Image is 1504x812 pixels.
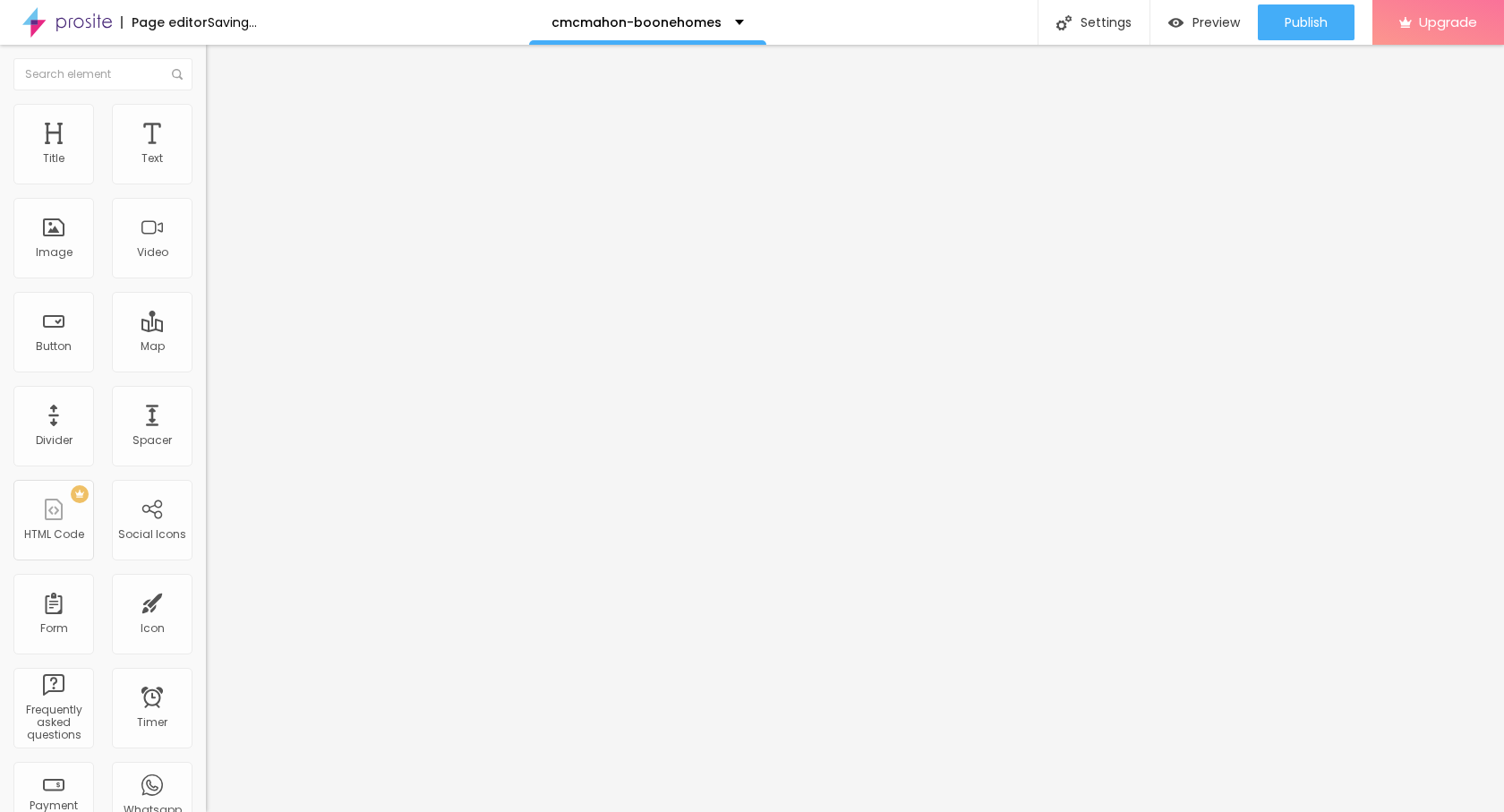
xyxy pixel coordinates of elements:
div: Frequently asked questions [18,704,89,742]
div: Timer [137,716,167,729]
img: Icone [172,69,183,80]
div: Form [40,622,68,635]
span: Publish [1285,15,1328,30]
img: Icone [1056,15,1072,30]
div: Map [141,340,165,353]
div: Saving... [208,16,257,29]
div: Icon [141,622,165,635]
div: Video [137,246,168,259]
span: Upgrade [1419,14,1477,30]
div: Divider [36,434,73,447]
div: Image [36,246,73,259]
button: Preview [1150,4,1258,40]
div: Page editor [121,16,208,29]
div: Spacer [132,434,172,447]
input: Search element [13,58,192,90]
div: Button [36,340,72,353]
span: Preview [1192,15,1240,30]
div: Title [43,152,64,165]
button: Publish [1258,4,1354,40]
div: Text [141,152,163,165]
div: HTML Code [24,528,84,541]
img: view-1.svg [1168,15,1184,30]
div: Social Icons [118,528,186,541]
p: cmcmahon-boonehomes [551,16,722,29]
